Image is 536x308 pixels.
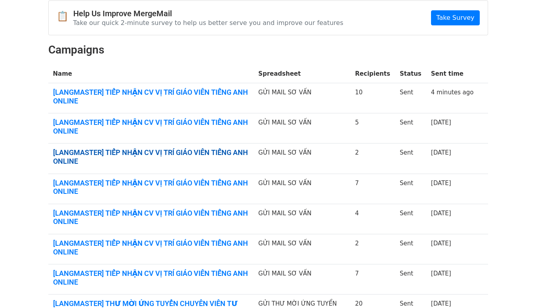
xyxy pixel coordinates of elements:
[48,65,254,83] th: Name
[53,239,249,256] a: [LANGMASTER] TIẾP NHẬN CV VỊ TRÍ GIÁO VIÊN TIẾNG ANH ONLINE
[395,65,426,83] th: Status
[350,234,395,264] td: 2
[73,9,343,18] h4: Help Us Improve MergeMail
[53,118,249,135] a: [LANGMASTER] TIẾP NHẬN CV VỊ TRÍ GIÁO VIÊN TIẾNG ANH ONLINE
[53,179,249,196] a: [LANGMASTER] TIẾP NHẬN CV VỊ TRÍ GIÁO VIÊN TIẾNG ANH ONLINE
[431,119,451,126] a: [DATE]
[53,269,249,286] a: [LANGMASTER] TIẾP NHẬN CV VỊ TRÍ GIÁO VIÊN TIẾNG ANH ONLINE
[431,180,451,187] a: [DATE]
[53,88,249,105] a: [LANGMASTER] TIẾP NHẬN CV VỊ TRÍ GIÁO VIÊN TIẾNG ANH ONLINE
[350,113,395,143] td: 5
[431,210,451,217] a: [DATE]
[254,83,350,113] td: GỬI MAIL SƠ VẤN
[496,270,536,308] iframe: Chat Widget
[431,240,451,247] a: [DATE]
[254,234,350,264] td: GỬI MAIL SƠ VẤN
[431,149,451,156] a: [DATE]
[395,264,426,295] td: Sent
[395,113,426,143] td: Sent
[254,113,350,143] td: GỬI MAIL SƠ VẤN
[73,19,343,27] p: Take our quick 2-minute survey to help us better serve you and improve our features
[254,204,350,234] td: GỬI MAIL SƠ VẤN
[53,209,249,226] a: [LANGMASTER] TIẾP NHẬN CV VỊ TRÍ GIÁO VIÊN TIẾNG ANH ONLINE
[48,43,488,57] h2: Campaigns
[395,204,426,234] td: Sent
[254,174,350,204] td: GỬI MAIL SƠ VẤN
[254,143,350,174] td: GỬI MAIL SƠ VẤN
[395,143,426,174] td: Sent
[350,65,395,83] th: Recipients
[350,174,395,204] td: 7
[254,264,350,295] td: GỬI MAIL SƠ VẤN
[426,65,479,83] th: Sent time
[53,148,249,165] a: [LANGMASTER] TIẾP NHẬN CV VỊ TRÍ GIÁO VIÊN TIẾNG ANH ONLINE
[350,83,395,113] td: 10
[254,65,350,83] th: Spreadsheet
[395,83,426,113] td: Sent
[395,234,426,264] td: Sent
[431,89,474,96] a: 4 minutes ago
[431,270,451,277] a: [DATE]
[350,264,395,295] td: 7
[350,143,395,174] td: 2
[57,11,73,22] span: 📋
[350,204,395,234] td: 4
[431,300,451,307] a: [DATE]
[395,174,426,204] td: Sent
[431,10,479,25] a: Take Survey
